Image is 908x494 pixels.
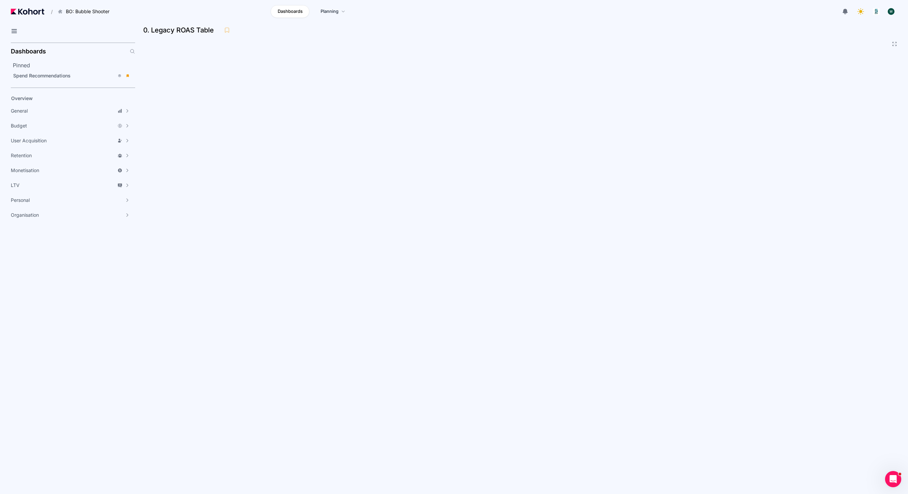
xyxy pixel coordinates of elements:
a: Overview [9,93,124,103]
a: Dashboards [271,5,309,18]
span: Monetisation [11,167,39,174]
h3: 0. Legacy ROAS Table [143,27,218,33]
h2: Dashboards [11,48,46,54]
span: Planning [321,8,338,15]
span: Overview [11,95,33,101]
span: Spend Recommendations [13,73,71,78]
span: BO: Bubble Shooter [66,8,109,15]
span: Budget [11,122,27,129]
span: User Acquisition [11,137,47,144]
a: Spend Recommendations [11,71,133,81]
h2: Pinned [13,61,135,69]
span: General [11,108,28,114]
span: Personal [11,197,30,204]
button: BO: Bubble Shooter [54,6,117,17]
span: Organisation [11,212,39,218]
span: LTV [11,182,20,189]
img: Kohort logo [11,8,44,15]
iframe: Intercom live chat [885,471,901,487]
a: Planning [313,5,352,18]
img: logo_logo_images_1_20240607072359498299_20240828135028712857.jpeg [873,8,880,15]
button: Fullscreen [892,41,897,47]
span: / [46,8,53,15]
span: Retention [11,152,32,159]
span: Dashboards [278,8,303,15]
